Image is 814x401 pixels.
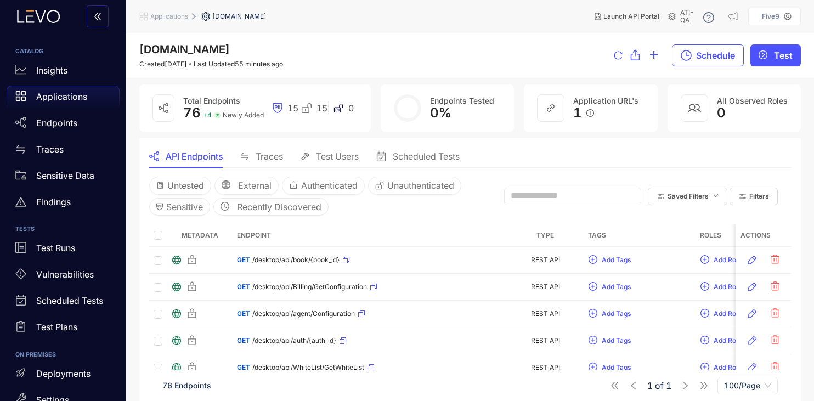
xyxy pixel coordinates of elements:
[7,86,120,112] a: Applications
[36,296,103,306] p: Scheduled Tests
[713,193,719,199] span: down
[573,105,582,121] span: 1
[589,363,597,372] span: plus-circle
[252,364,364,371] span: /desktop/api/WhiteList/GetWhiteList
[700,251,745,269] button: plus-circleAdd Roles
[589,309,597,319] span: plus-circle
[7,191,120,217] a: Findings
[256,151,283,161] span: Traces
[15,144,26,155] span: swap
[166,202,203,212] span: Sensitive
[714,364,745,371] span: Add Roles
[680,9,694,24] span: ATI-QA
[511,283,579,291] div: REST API
[203,111,212,119] span: + 4
[233,224,507,247] th: Endpoint
[602,364,631,371] span: Add Tags
[316,103,327,113] span: 15
[696,224,807,247] th: Roles
[511,337,579,344] div: REST API
[301,180,358,190] span: Authenticated
[602,283,631,291] span: Add Tags
[700,363,709,372] span: plus-circle
[700,309,709,319] span: plus-circle
[511,364,579,371] div: REST API
[730,188,778,205] button: Filters
[666,381,671,391] span: 1
[714,256,745,264] span: Add Roles
[724,377,771,394] span: 100/Page
[7,59,120,86] a: Insights
[649,44,659,66] button: plus
[774,50,793,60] span: Test
[237,364,250,371] span: GET
[167,180,204,190] span: Untested
[15,226,111,233] h6: TESTS
[749,193,769,200] span: Filters
[7,165,120,191] a: Sensitive Data
[36,269,94,279] p: Vulnerabilities
[282,177,365,194] button: Authenticated
[162,381,211,390] span: 76 Endpoints
[714,310,745,318] span: Add Roles
[614,45,623,67] button: reload
[602,256,631,264] span: Add Tags
[586,8,668,25] button: Launch API Portal
[237,202,321,212] span: Recently Discovered
[201,12,212,21] span: setting
[223,111,264,119] span: Newly Added
[647,381,653,391] span: 1
[368,177,461,194] button: Unauthenticated
[240,152,249,161] span: swap
[584,224,696,247] th: Tags
[15,196,26,207] span: warning
[15,48,111,55] h6: CATALOG
[430,105,451,121] span: 0 %
[589,255,597,265] span: plus-circle
[15,352,111,358] h6: ON PREMISES
[714,337,745,344] span: Add Roles
[603,13,659,20] span: Launch API Portal
[93,12,102,22] span: double-left
[546,104,555,112] span: link
[588,278,631,296] button: plus-circleAdd Tags
[647,381,671,391] span: of
[36,369,91,379] p: Deployments
[183,96,240,105] span: Total Endpoints
[252,256,340,264] span: /desktop/api/book/{book_id}
[588,305,631,323] button: plus-circleAdd Tags
[36,197,71,207] p: Findings
[7,264,120,290] a: Vulnerabilities
[586,109,594,117] span: info-circle
[183,105,201,121] span: 76
[36,171,94,180] p: Sensitive Data
[150,13,188,20] span: Applications
[36,243,75,253] p: Test Runs
[602,337,631,344] span: Add Tags
[167,224,233,247] th: Metadata
[507,224,584,247] th: Type
[139,43,230,56] span: [DOMAIN_NAME]
[348,103,354,113] span: 0
[696,50,735,60] span: Schedule
[221,202,229,212] span: clock-circle
[714,283,745,291] span: Add Roles
[252,337,336,344] span: /desktop/api/auth/{auth_id}
[602,310,631,318] span: Add Tags
[237,310,250,318] span: GET
[7,138,120,165] a: Traces
[700,282,709,292] span: plus-circle
[36,92,87,101] p: Applications
[212,13,267,20] span: [DOMAIN_NAME]
[222,180,230,190] span: global
[252,283,367,291] span: /desktop/api/Billing/GetConfiguration
[648,188,727,205] button: Saved Filtersdown
[149,177,211,194] button: Untested
[7,238,120,264] a: Test Runs
[649,50,659,61] span: plus
[614,51,623,61] span: reload
[36,322,77,332] p: Test Plans
[252,310,355,318] span: /desktop/api/agent/Configuration
[7,290,120,317] a: Scheduled Tests
[387,180,454,190] span: Unauthenticated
